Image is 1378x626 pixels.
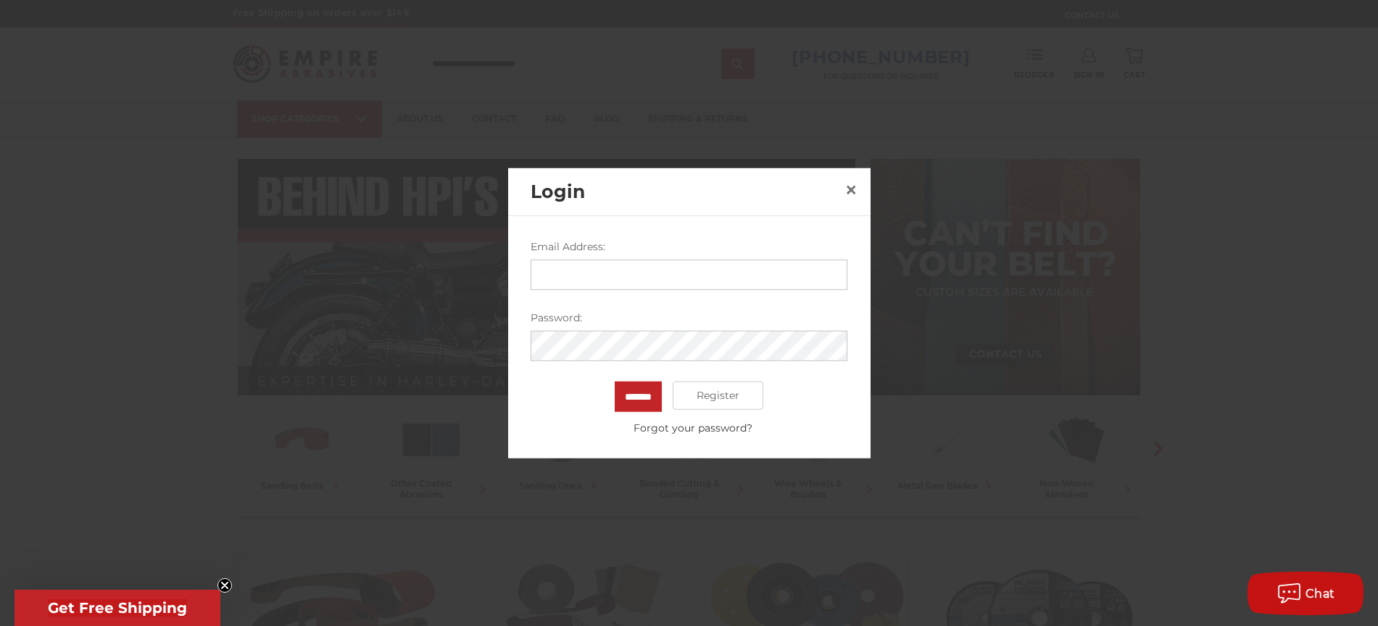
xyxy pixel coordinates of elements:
[14,590,220,626] div: Get Free ShippingClose teaser
[539,420,847,435] a: Forgot your password?
[531,310,847,325] label: Password:
[1248,572,1364,615] button: Chat
[48,599,187,617] span: Get Free Shipping
[531,239,847,254] label: Email Address:
[673,381,763,410] a: Register
[531,178,839,205] h2: Login
[844,176,858,204] span: ×
[1306,587,1335,601] span: Chat
[217,578,232,593] button: Close teaser
[839,178,863,202] a: Close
